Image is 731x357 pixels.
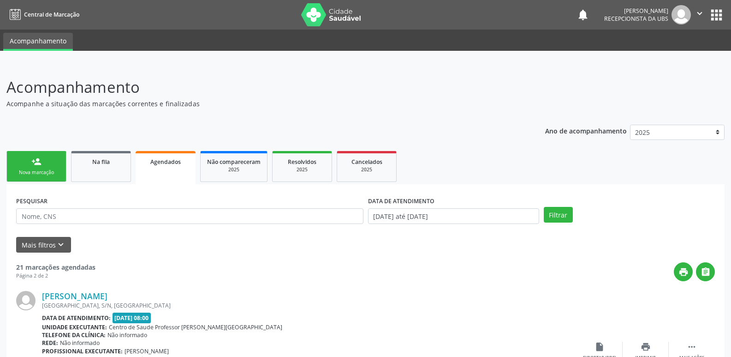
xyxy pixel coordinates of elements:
div: 2025 [207,166,261,173]
i:  [687,342,697,352]
b: Data de atendimento: [42,314,111,322]
label: PESQUISAR [16,194,48,208]
label: DATA DE ATENDIMENTO [368,194,434,208]
div: [GEOGRAPHIC_DATA], S/N, [GEOGRAPHIC_DATA] [42,302,576,309]
span: Na fila [92,158,110,166]
div: Nova marcação [13,169,59,176]
p: Acompanhamento [6,76,509,99]
div: [PERSON_NAME] [604,7,668,15]
img: img [672,5,691,24]
button: Filtrar [544,207,573,223]
button: print [674,262,693,281]
button:  [696,262,715,281]
span: Agendados [150,158,181,166]
span: Não compareceram [207,158,261,166]
input: Selecione um intervalo [368,208,539,224]
b: Unidade executante: [42,323,107,331]
a: [PERSON_NAME] [42,291,107,301]
span: Não informado [107,331,147,339]
b: Rede: [42,339,58,347]
span: Resolvidos [288,158,316,166]
a: Central de Marcação [6,7,79,22]
b: Profissional executante: [42,347,123,355]
i: insert_drive_file [594,342,605,352]
strong: 21 marcações agendadas [16,263,95,272]
i: print [641,342,651,352]
button:  [691,5,708,24]
i: keyboard_arrow_down [56,240,66,250]
b: Telefone da clínica: [42,331,106,339]
span: Não informado [60,339,100,347]
span: [PERSON_NAME] [125,347,169,355]
input: Nome, CNS [16,208,363,224]
a: Acompanhamento [3,33,73,51]
button: Mais filtroskeyboard_arrow_down [16,237,71,253]
img: img [16,291,36,310]
p: Ano de acompanhamento [545,125,627,136]
button: apps [708,7,725,23]
i:  [701,267,711,277]
span: Cancelados [351,158,382,166]
button: notifications [576,8,589,21]
div: 2025 [279,166,325,173]
span: Centro de Saude Professor [PERSON_NAME][GEOGRAPHIC_DATA] [109,323,282,331]
div: person_add [31,157,42,167]
div: Página 2 de 2 [16,272,95,280]
span: Central de Marcação [24,11,79,18]
i: print [678,267,689,277]
p: Acompanhe a situação das marcações correntes e finalizadas [6,99,509,109]
div: 2025 [344,166,390,173]
i:  [695,8,705,18]
span: Recepcionista da UBS [604,15,668,23]
span: [DATE] 08:00 [113,313,151,323]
